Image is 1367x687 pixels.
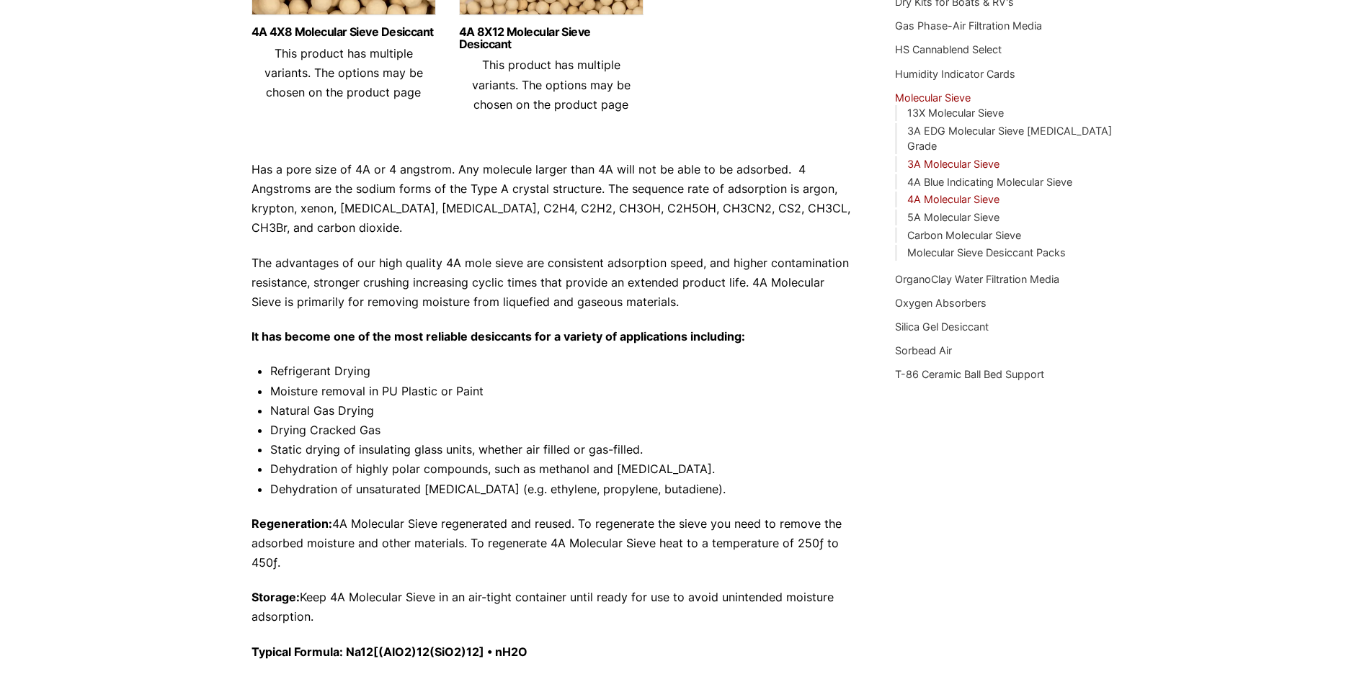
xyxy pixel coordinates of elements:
[251,645,527,659] strong: Typical Formula: Na12[(AlO2)12(SiO2)12] • nH2O
[895,68,1015,80] a: Humidity Indicator Cards
[895,19,1042,32] a: Gas Phase-Air Filtration Media
[907,176,1072,188] a: 4A Blue Indicating Molecular Sieve
[472,58,631,111] span: This product has multiple variants. The options may be chosen on the product page
[907,211,999,223] a: 5A Molecular Sieve
[251,26,436,38] a: 4A 4X8 Molecular Sieve Desiccant
[251,253,852,313] p: The advantages of our high quality 4A mole sieve are consistent adsorption speed, and higher cont...
[907,229,1021,241] a: Carbon Molecular Sieve
[907,246,1066,259] a: Molecular Sieve Desiccant Packs
[895,344,952,356] a: Sorbead Air
[270,480,852,499] li: Dehydration of unsaturated [MEDICAL_DATA] (e.g. ethylene, propylene, butadiene).
[895,297,987,309] a: Oxygen Absorbers
[251,588,852,627] p: Keep 4A Molecular Sieve in an air-tight container until ready for use to avoid unintended moistur...
[251,160,852,238] p: Has a pore size of 4A or 4 angstrom. Any molecule larger than 4A will not be able to be adsorbed....
[907,125,1112,153] a: 3A EDG Molecular Sieve [MEDICAL_DATA] Grade
[270,362,852,381] li: Refrigerant Drying
[895,368,1044,380] a: T-86 Ceramic Ball Bed Support
[459,26,644,50] a: 4A 8X12 Molecular Sieve Desiccant
[895,273,1059,285] a: OrganoClay Water Filtration Media
[270,440,852,459] li: Static drying of insulating glass units, whether air filled or gas-filled.
[270,421,852,440] li: Drying Cracked Gas
[264,46,423,99] span: This product has multiple variants. The options may be chosen on the product page
[895,43,1002,55] a: HS Cannablend Select
[270,382,852,401] li: Moisture removal in PU Plastic or Paint
[251,514,852,573] p: 4A Molecular Sieve regenerated and reused. To regenerate the sieve you need to remove the adsorbe...
[251,590,300,604] strong: Storage:
[907,158,999,170] a: 3A Molecular Sieve
[907,107,1004,119] a: 13X Molecular Sieve
[895,320,989,333] a: Silica Gel Desiccant
[907,193,999,205] a: 4A Molecular Sieve
[251,329,745,343] strong: It has become one of the most reliable desiccants for a variety of applications including:
[895,91,971,104] a: Molecular Sieve
[270,401,852,421] li: Natural Gas Drying
[251,516,332,531] strong: Regeneration:
[270,459,852,479] li: Dehydration of highly polar compounds, such as methanol and [MEDICAL_DATA].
